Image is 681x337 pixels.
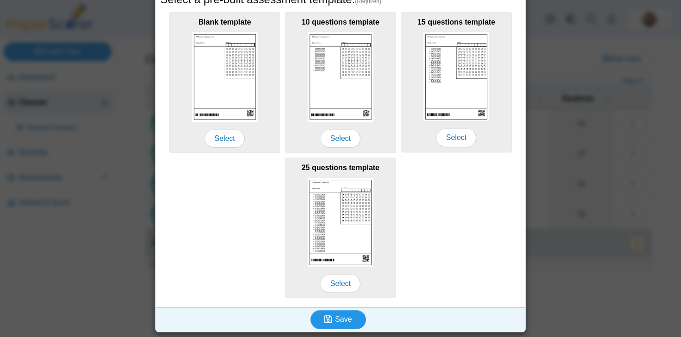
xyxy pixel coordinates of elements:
button: Save [310,310,366,329]
b: Blank template [198,18,251,26]
img: scan_sheet_blank.png [192,32,258,121]
span: Select [436,128,476,147]
span: Select [321,274,360,293]
span: Save [335,315,352,323]
span: Select [205,129,245,148]
span: Select [321,129,360,148]
b: 25 questions template [302,164,379,172]
img: scan_sheet_10_questions.png [308,32,373,121]
img: scan_sheet_15_questions.png [423,32,489,121]
img: scan_sheet_25_questions.png [308,178,373,267]
b: 15 questions template [417,18,495,26]
b: 10 questions template [302,18,379,26]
